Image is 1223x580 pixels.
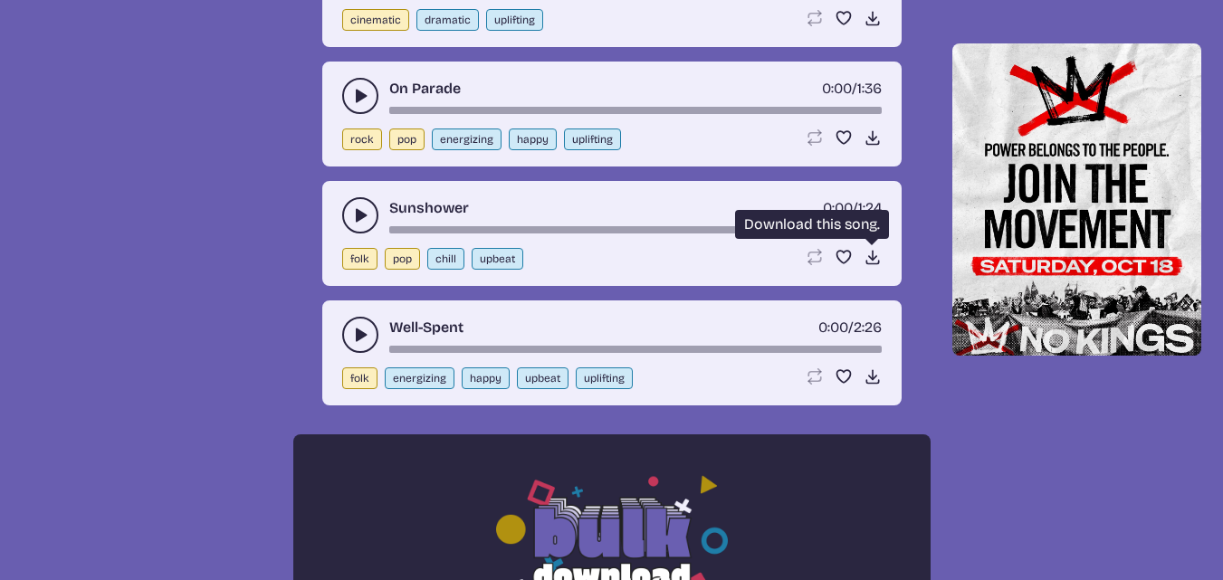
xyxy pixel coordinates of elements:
button: energizing [432,128,502,150]
button: Loop [806,367,824,385]
button: Loop [806,9,824,27]
a: On Parade [389,78,461,100]
button: uplifting [486,9,543,31]
span: 2:26 [854,319,882,336]
div: / [823,197,882,219]
button: upbeat [517,367,569,389]
button: happy [509,128,557,150]
button: Loop [806,248,824,266]
button: Favorite [835,248,853,266]
button: pop [389,128,425,150]
button: energizing [385,367,454,389]
span: timer [818,319,848,336]
button: happy [462,367,510,389]
div: / [818,317,882,338]
button: folk [342,367,377,389]
button: play-pause toggle [342,317,378,353]
button: uplifting [576,367,633,389]
img: Help save our democracy! [952,43,1202,355]
button: rock [342,128,382,150]
div: song-time-bar [389,346,882,353]
button: Loop [806,128,824,147]
span: 1:24 [858,199,882,216]
button: cinematic [342,9,409,31]
a: Well-Spent [389,317,463,338]
div: / [822,78,882,100]
span: timer [823,199,853,216]
button: play-pause toggle [342,197,378,233]
button: Favorite [835,367,853,385]
div: song-time-bar [389,226,882,233]
button: pop [385,248,420,270]
button: play-pause toggle [342,78,378,114]
button: Favorite [835,128,853,147]
button: uplifting [564,128,621,150]
div: song-time-bar [389,107,882,114]
button: chill [427,248,464,270]
button: Favorite [835,9,853,27]
button: upbeat [472,248,523,270]
button: dramatic [416,9,479,31]
span: timer [822,80,852,97]
span: 1:36 [857,80,882,97]
a: Sunshower [389,197,469,219]
button: folk [342,248,377,270]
